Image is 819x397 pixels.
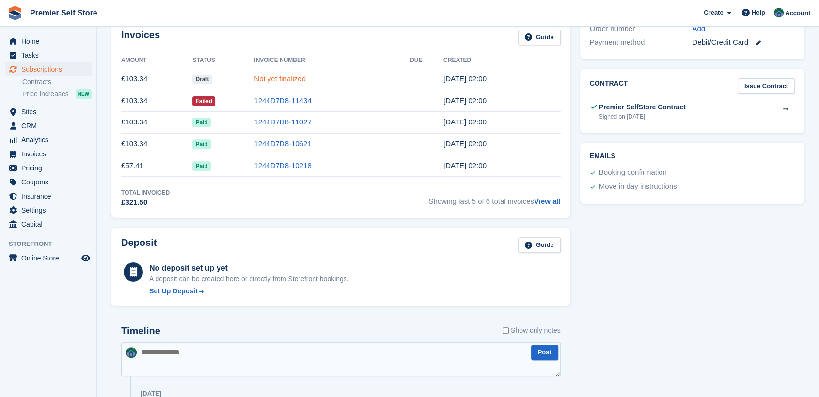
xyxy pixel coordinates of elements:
[21,175,79,189] span: Coupons
[5,105,92,119] a: menu
[149,262,349,274] div: No deposit set up yet
[5,217,92,231] a: menu
[254,118,311,126] a: 1244D7D8-11027
[22,90,69,99] span: Price increases
[80,252,92,264] a: Preview store
[121,53,192,68] th: Amount
[21,147,79,161] span: Invoices
[599,181,677,193] div: Move in day instructions
[518,30,561,46] a: Guide
[531,345,558,361] button: Post
[692,37,795,48] div: Debit/Credit Card
[774,8,784,17] img: Jo Granger
[590,153,795,160] h2: Emails
[5,203,92,217] a: menu
[149,286,198,296] div: Set Up Deposit
[5,147,92,161] a: menu
[254,96,311,105] a: 1244D7D8-11434
[121,188,170,197] div: Total Invoiced
[785,8,810,18] span: Account
[21,34,79,48] span: Home
[21,189,79,203] span: Insurance
[192,75,212,84] span: Draft
[5,175,92,189] a: menu
[738,78,795,94] a: Issue Contract
[21,133,79,147] span: Analytics
[121,133,192,155] td: £103.34
[126,347,137,358] img: Jo Granger
[121,237,157,253] h2: Deposit
[76,89,92,99] div: NEW
[121,90,192,112] td: £103.34
[22,77,92,87] a: Contracts
[5,34,92,48] a: menu
[121,111,192,133] td: £103.34
[21,203,79,217] span: Settings
[590,37,693,48] div: Payment method
[26,5,101,21] a: Premier Self Store
[503,325,561,336] label: Show only notes
[443,75,487,83] time: 2025-08-09 01:00:08 UTC
[21,62,79,76] span: Subscriptions
[443,118,487,126] time: 2025-06-09 01:00:16 UTC
[192,96,215,106] span: Failed
[428,188,560,208] span: Showing last 5 of 6 total invoices
[9,239,96,249] span: Storefront
[443,53,561,68] th: Created
[22,89,92,99] a: Price increases NEW
[21,105,79,119] span: Sites
[254,75,306,83] a: Not yet finalized
[121,155,192,177] td: £57.41
[192,118,210,127] span: Paid
[704,8,723,17] span: Create
[121,325,160,336] h2: Timeline
[599,102,686,112] div: Premier SelfStore Contract
[121,30,160,46] h2: Invoices
[534,197,561,205] a: View all
[5,133,92,147] a: menu
[254,139,311,148] a: 1244D7D8-10621
[5,161,92,175] a: menu
[692,23,705,34] a: Add
[5,119,92,133] a: menu
[254,161,311,169] a: 1244D7D8-10218
[443,139,487,148] time: 2025-05-09 01:00:51 UTC
[121,68,192,90] td: £103.34
[21,48,79,62] span: Tasks
[121,197,170,208] div: £321.50
[503,325,509,336] input: Show only notes
[149,274,349,284] p: A deposit can be created here or directly from Storefront bookings.
[599,167,667,179] div: Booking confirmation
[5,48,92,62] a: menu
[254,53,410,68] th: Invoice Number
[443,96,487,105] time: 2025-07-09 01:00:18 UTC
[21,251,79,265] span: Online Store
[21,119,79,133] span: CRM
[192,161,210,171] span: Paid
[5,62,92,76] a: menu
[410,53,443,68] th: Due
[5,251,92,265] a: menu
[192,53,254,68] th: Status
[192,139,210,149] span: Paid
[443,161,487,169] time: 2025-04-09 01:00:58 UTC
[21,217,79,231] span: Capital
[590,78,628,94] h2: Contract
[21,161,79,175] span: Pricing
[149,286,349,296] a: Set Up Deposit
[5,189,92,203] a: menu
[599,112,686,121] div: Signed on [DATE]
[590,23,693,34] div: Order number
[8,6,22,20] img: stora-icon-8386f47178a22dfd0bd8f6a31ec36ba5ce8667c1dd55bd0f319d3a0aa187defe.svg
[518,237,561,253] a: Guide
[752,8,765,17] span: Help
